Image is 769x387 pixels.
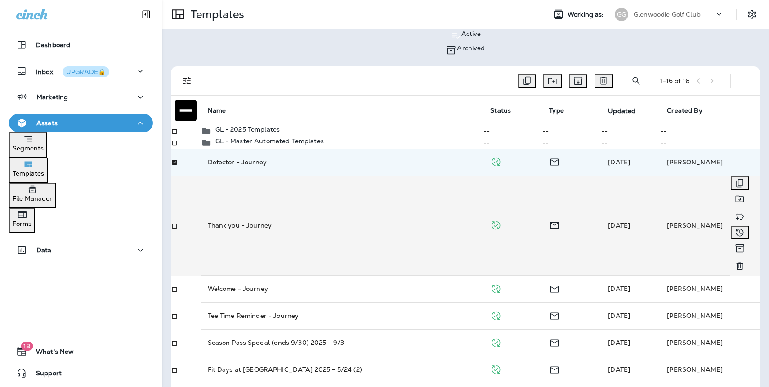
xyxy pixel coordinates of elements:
[601,137,660,149] td: --
[608,158,630,166] span: Scott Logan
[208,221,272,230] p: Thank you - Journey
[608,285,630,293] span: Scott Logan
[490,311,501,319] span: Published
[215,126,280,133] p: GL - 2025 Templates
[9,132,47,158] button: Segments
[9,62,153,80] button: InboxUPGRADE🔒
[542,137,601,149] td: --
[660,137,760,149] td: --
[134,5,159,23] button: Collapse Sidebar
[660,356,760,383] td: [PERSON_NAME]
[543,74,562,88] button: Move to folder
[569,74,587,88] button: Archive
[9,183,56,208] button: File Manager
[549,338,560,346] span: Email
[490,365,501,373] span: Published
[549,284,560,292] span: Email
[490,338,501,346] span: Published
[36,41,70,48] p: Dashboard
[608,312,630,320] span: Scott Logan
[208,338,344,347] p: Season Pass Special (ends 9/30) 2025 - 9/3
[667,107,702,114] span: Created By
[627,72,645,90] button: Search Templates
[549,365,560,373] span: Email
[595,74,613,88] button: Delete
[36,246,52,254] p: Data
[461,30,481,37] p: Active
[9,343,153,361] button: 18What's New
[731,208,749,226] button: Add tags
[27,348,74,359] span: What's New
[490,107,511,114] span: Status
[66,69,106,75] div: UPGRADE🔒
[490,157,501,165] span: Published
[215,137,324,145] p: GL - Master Automated Templates
[731,226,749,239] button: View Changelog
[21,342,33,351] span: 18
[178,72,196,90] button: Filters
[63,66,109,77] button: UPGRADE🔒
[731,257,749,275] button: Delete
[9,364,153,382] button: Support
[542,125,601,137] td: --
[27,369,62,380] span: Support
[208,158,267,167] p: Defector - Journey
[36,66,109,76] p: Inbox
[549,107,576,115] span: Type
[13,195,52,202] p: File Manager
[608,365,630,374] span: Brooks Mires
[549,107,564,114] span: Type
[660,303,760,330] td: [PERSON_NAME]
[738,82,752,89] p: New
[13,145,44,152] p: Segments
[608,221,630,229] span: Scott Logan
[615,8,628,21] div: GG
[13,170,44,177] p: Templates
[208,107,226,114] span: Name
[9,208,35,233] button: Forms
[208,311,299,320] p: Tee Time Reminder - Journey
[9,88,153,106] button: Marketing
[9,114,153,132] button: Assets
[731,239,749,257] button: Archive
[490,221,501,229] span: Published
[568,11,606,18] span: Working as:
[457,44,485,52] p: Archived
[549,157,560,165] span: Email
[731,190,749,208] button: Move to folder
[731,176,749,190] button: Duplicate
[634,11,701,18] p: Glenwoodie Golf Club
[601,125,660,137] td: --
[490,284,501,292] span: Published
[608,339,630,347] span: Scott Logan
[13,220,31,227] p: Forms
[9,36,153,54] button: Dashboard
[36,119,58,127] p: Assets
[660,149,760,176] td: [PERSON_NAME]
[208,107,238,115] span: Name
[208,284,268,293] p: Welcome - Journey
[490,107,523,115] span: Status
[187,8,244,21] p: Templates
[518,74,536,88] button: Duplicate
[660,125,760,137] td: --
[660,77,689,84] div: 1 - 16 of 16
[549,221,560,229] span: Email
[36,93,68,101] p: Marketing
[744,6,760,22] button: Settings
[483,125,542,137] td: --
[208,365,362,374] p: Fit Days at [GEOGRAPHIC_DATA] 2025 - 5/24 (2)
[9,158,48,183] button: Templates
[667,107,714,115] span: Created By
[549,311,560,319] span: Email
[660,176,730,276] td: [PERSON_NAME]
[660,330,760,356] td: [PERSON_NAME]
[660,276,760,303] td: [PERSON_NAME]
[483,137,542,149] td: --
[608,107,635,115] span: Updated
[9,241,153,259] button: Data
